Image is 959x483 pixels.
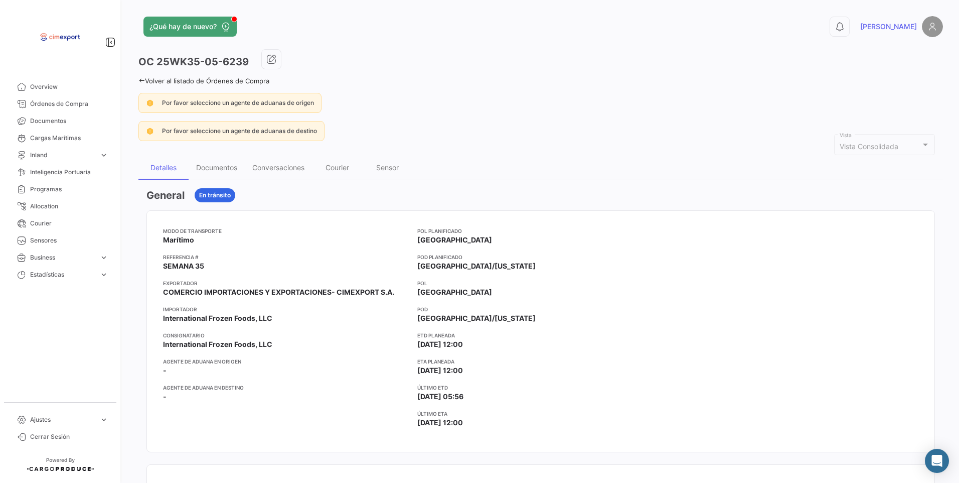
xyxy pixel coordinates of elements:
span: Marítimo [163,235,194,245]
a: Volver al listado de Órdenes de Compra [138,77,269,85]
span: International Frozen Foods, LLC [163,339,272,349]
div: Abrir Intercom Messenger [925,449,949,473]
img: placeholder-user.png [922,16,943,37]
span: Business [30,253,95,262]
span: Inteligencia Portuaria [30,168,108,177]
span: expand_more [99,151,108,160]
a: Allocation [8,198,112,215]
span: Por favor seleccione un agente de aduanas de destino [162,127,317,135]
span: - [163,366,167,376]
span: Inland [30,151,95,160]
a: Inteligencia Portuaria [8,164,112,181]
app-card-info-title: POL Planificado [417,227,664,235]
a: Cargas Marítimas [8,130,112,147]
app-card-info-title: Modo de Transporte [163,227,409,235]
h3: General [146,188,185,202]
app-card-info-title: ETD planeada [417,331,664,339]
mat-select-trigger: Vista Consolidada [840,142,898,151]
span: Ajustes [30,415,95,424]
a: Órdenes de Compra [8,95,112,112]
span: [GEOGRAPHIC_DATA]/[US_STATE] [417,261,536,271]
span: Programas [30,185,108,194]
span: [DATE] 12:00 [417,339,463,349]
span: Sensores [30,236,108,245]
app-card-info-title: Referencia # [163,253,409,261]
app-card-info-title: Último ETD [417,384,664,392]
a: Courier [8,215,112,232]
span: Estadísticas [30,270,95,279]
a: Programas [8,181,112,198]
span: expand_more [99,270,108,279]
app-card-info-title: Importador [163,305,409,313]
span: Órdenes de Compra [30,99,108,108]
span: ¿Qué hay de nuevo? [149,22,217,32]
span: [GEOGRAPHIC_DATA] [417,235,492,245]
span: Documentos [30,116,108,126]
span: En tránsito [199,191,231,200]
span: [GEOGRAPHIC_DATA]/[US_STATE] [417,313,536,323]
div: Sensor [376,163,399,172]
app-card-info-title: Consignatario [163,331,409,339]
a: Sensores [8,232,112,249]
div: Detalles [150,163,177,172]
span: SEMANA 35 [163,261,204,271]
span: Allocation [30,202,108,211]
app-card-info-title: POD [417,305,664,313]
span: Courier [30,219,108,228]
span: Cargas Marítimas [30,134,108,143]
app-card-info-title: Agente de Aduana en Destino [163,384,409,392]
div: Conversaciones [252,163,304,172]
app-card-info-title: Exportador [163,279,409,287]
button: ¿Qué hay de nuevo? [143,17,237,37]
span: - [163,392,167,402]
a: Overview [8,78,112,95]
span: Por favor seleccione un agente de aduanas de origen [162,99,314,106]
a: Documentos [8,112,112,130]
app-card-info-title: POL [417,279,664,287]
img: logo-cimexport.png [35,12,85,62]
span: International Frozen Foods, LLC [163,313,272,323]
span: Overview [30,82,108,91]
span: COMERCIO IMPORTACIONES Y EXPORTACIONES- CIMEXPORT S.A. [163,287,394,297]
div: Courier [326,163,349,172]
app-card-info-title: POD Planificado [417,253,664,261]
span: expand_more [99,415,108,424]
span: [DATE] 05:56 [417,392,463,402]
span: [GEOGRAPHIC_DATA] [417,287,492,297]
app-card-info-title: Último ETA [417,410,664,418]
h3: OC 25WK35-05-6239 [138,55,249,69]
span: [PERSON_NAME] [860,22,917,32]
span: [DATE] 12:00 [417,418,463,428]
app-card-info-title: Agente de Aduana en Origen [163,357,409,366]
app-card-info-title: ETA planeada [417,357,664,366]
span: Cerrar Sesión [30,432,108,441]
span: expand_more [99,253,108,262]
span: [DATE] 12:00 [417,366,463,376]
div: Documentos [196,163,237,172]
